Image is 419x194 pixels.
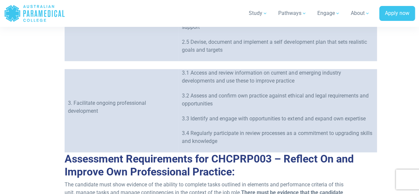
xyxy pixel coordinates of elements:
[65,152,354,178] h2: Assessment Requirements for CHCPRP003 – Reflect On and Improve Own Professional Practice:
[182,38,374,54] p: 2.5 Devise, document and implement a self development plan that sets realistic goals and targets
[4,3,65,24] a: Australian Paramedical College
[313,4,344,23] a: Engage
[182,115,374,123] p: 3.3 Identify and engage with opportunities to extend and expand own expertise
[182,129,374,145] p: 3.4 Regularly participate in review processes as a commitment to upgrading skills and knowledge
[274,4,311,23] a: Pathways
[182,69,374,85] p: 3.1 Access and review information on current and emerging industry developments and use these to ...
[68,99,175,115] p: 3. Facilitate ongoing professional development
[379,6,415,21] a: Apply now
[245,4,272,23] a: Study
[182,92,374,108] p: 3.2 Assess and confirm own practice against ethical and legal requirements and opportunities
[347,4,374,23] a: About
